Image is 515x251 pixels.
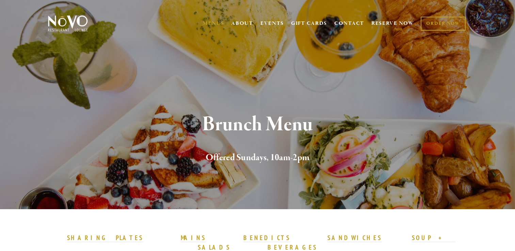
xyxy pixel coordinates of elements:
strong: MAINS [181,234,206,242]
a: MENUS [203,20,224,27]
img: Novo Restaurant &amp; Lounge [47,15,89,32]
h2: Offered Sundays, 10am-2pm [59,151,456,165]
strong: SANDWICHES [327,234,382,242]
a: GIFT CARDS [291,17,327,30]
strong: BENEDICTS [243,234,290,242]
a: CONTACT [334,17,364,30]
a: MAINS [181,234,206,242]
h1: Brunch Menu [59,114,456,136]
a: ORDER NOW [421,17,465,31]
a: ABOUT [231,20,253,27]
strong: SHARING PLATES [67,234,143,242]
a: RESERVE NOW [371,17,414,30]
a: BENEDICTS [243,234,290,242]
a: SHARING PLATES [67,234,143,242]
a: EVENTS [260,20,284,27]
a: SANDWICHES [327,234,382,242]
